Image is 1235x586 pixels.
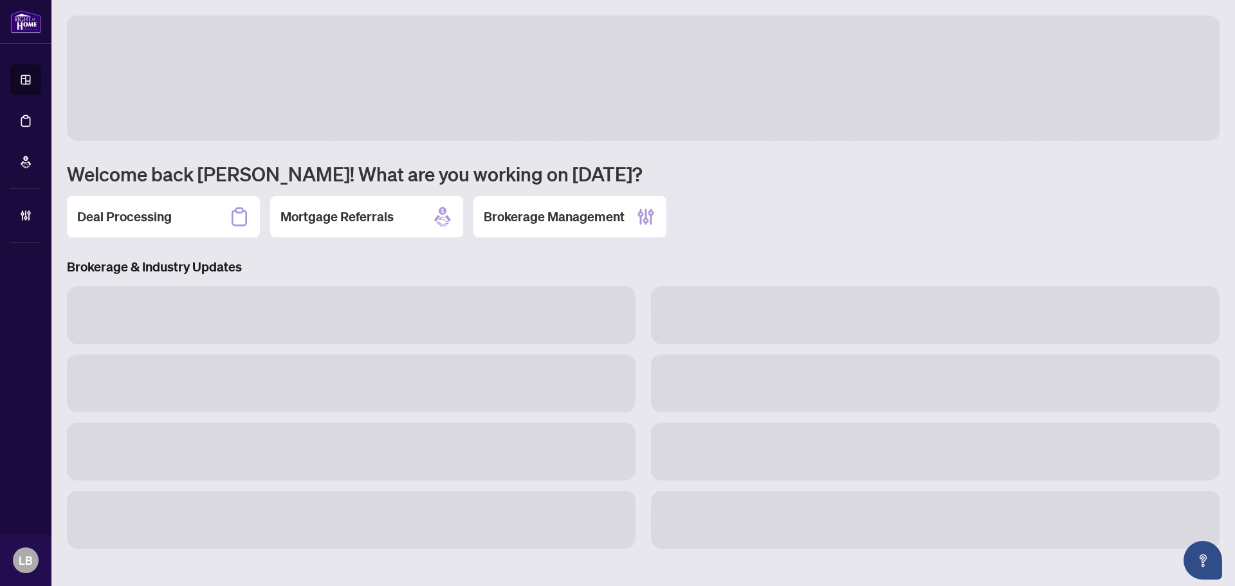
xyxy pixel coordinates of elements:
[77,208,172,226] h2: Deal Processing
[280,208,394,226] h2: Mortgage Referrals
[484,208,625,226] h2: Brokerage Management
[67,161,1220,186] h1: Welcome back [PERSON_NAME]! What are you working on [DATE]?
[1184,541,1222,580] button: Open asap
[67,258,1220,276] h3: Brokerage & Industry Updates
[10,10,41,33] img: logo
[19,551,33,569] span: LB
